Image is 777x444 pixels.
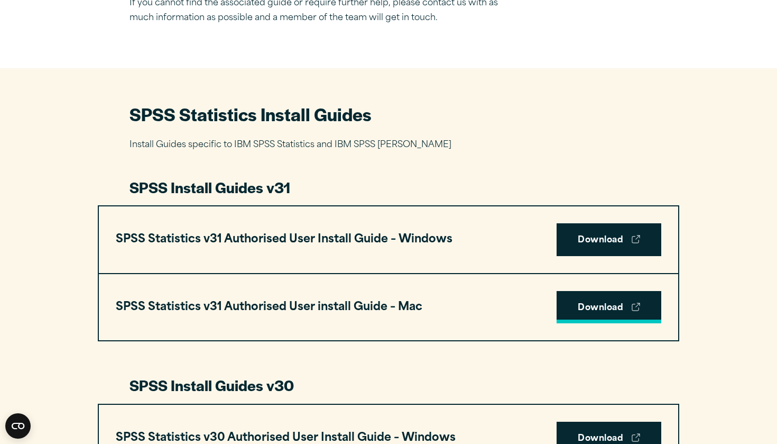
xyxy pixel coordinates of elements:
[129,102,647,126] h2: SPSS Statistics Install Guides
[116,230,452,250] h3: SPSS Statistics v31 Authorised User Install Guide – Windows
[129,138,647,153] p: Install Guides specific to IBM SPSS Statistics and IBM SPSS [PERSON_NAME]
[557,223,661,256] a: Download
[129,375,647,395] h3: SPSS Install Guides v30
[5,413,31,439] button: Open CMP widget
[116,297,422,318] h3: SPSS Statistics v31 Authorised User install Guide – Mac
[129,177,647,197] h3: SPSS Install Guides v31
[557,291,661,324] a: Download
